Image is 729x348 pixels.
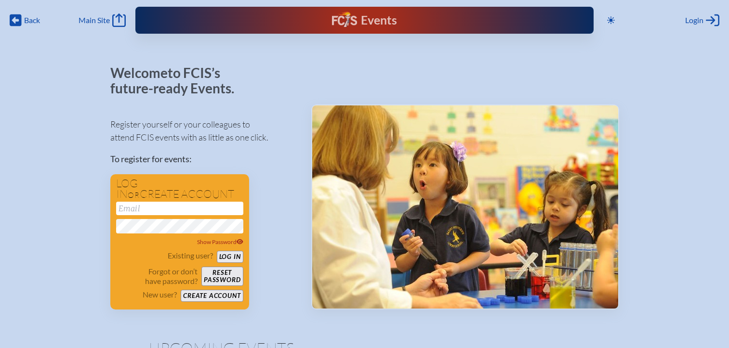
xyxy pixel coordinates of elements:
[197,238,243,245] span: Show Password
[24,15,40,25] span: Back
[168,251,213,260] p: Existing user?
[685,15,703,25] span: Login
[116,267,198,286] p: Forgot or don’t have password?
[312,105,618,309] img: Events
[128,190,140,200] span: or
[143,290,177,299] p: New user?
[79,13,126,27] a: Main Site
[79,15,110,25] span: Main Site
[110,65,245,96] p: Welcome to FCIS’s future-ready Events.
[181,290,243,302] button: Create account
[201,267,243,286] button: Resetpassword
[217,251,243,263] button: Log in
[110,118,296,144] p: Register yourself or your colleagues to attend FCIS events with as little as one click.
[116,178,243,200] h1: Log in create account
[265,12,464,29] div: FCIS Events — Future ready
[116,202,243,215] input: Email
[110,153,296,166] p: To register for events:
